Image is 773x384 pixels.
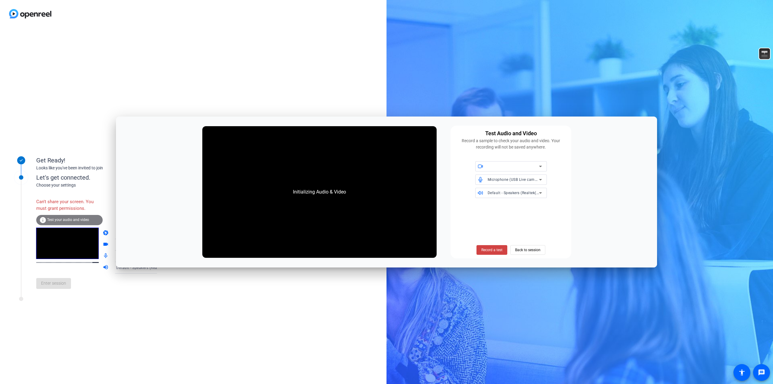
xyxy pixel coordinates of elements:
[103,264,110,271] mat-icon: volume_up
[116,265,181,270] span: Default - Speakers (Realtek(R) Audio)
[485,129,537,138] div: Test Audio and Video
[488,190,553,195] span: Default - Speakers (Realtek(R) Audio)
[515,244,540,256] span: Back to session
[454,138,568,150] div: Record a sample to check your audio and video. Your recording will not be saved anywhere.
[36,182,169,188] div: Choose your settings
[36,195,103,215] div: Can't share your screen. You must grant permissions.
[510,245,545,255] button: Back to session
[476,245,507,255] button: Record a test
[36,156,157,165] div: Get Ready!
[103,253,110,260] mat-icon: mic_none
[103,230,110,237] mat-icon: camera
[488,177,553,182] span: Microphone (USB Live camera audio)
[738,369,746,376] mat-icon: accessibility
[39,216,47,224] mat-icon: info
[287,182,352,202] div: Initializing Audio & Video
[36,173,169,182] div: Let's get connected.
[481,247,502,253] span: Record a test
[103,241,110,248] mat-icon: videocam
[758,369,765,376] mat-icon: message
[47,218,89,222] span: Test your audio and video
[36,165,157,171] div: Looks like you've been invited to join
